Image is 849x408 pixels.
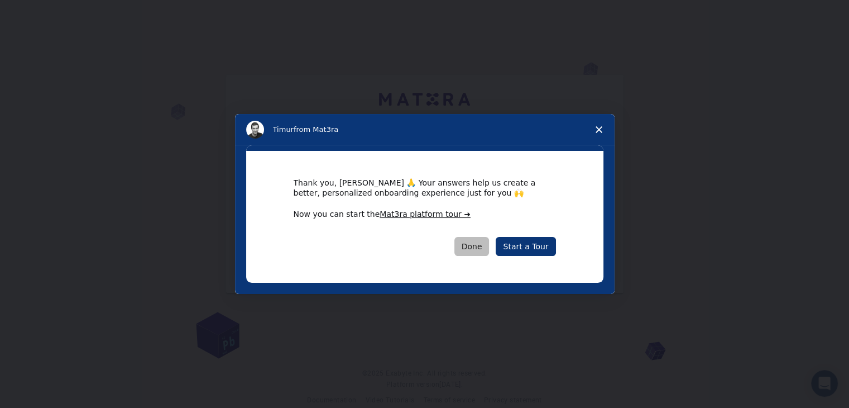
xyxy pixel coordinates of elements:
[246,121,264,139] img: Profile image for Timur
[583,114,615,145] span: Close survey
[454,237,490,256] button: Done
[294,209,556,220] div: Now you can start the
[496,237,555,256] a: Start a Tour
[22,8,63,18] span: Support
[273,125,294,134] span: Timur
[294,125,338,134] span: from Mat3ra
[294,178,556,198] div: Thank you, [PERSON_NAME] 🙏 Your answers help us create a better, personalized onboarding experien...
[380,210,471,219] a: Mat3ra platform tour ➜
